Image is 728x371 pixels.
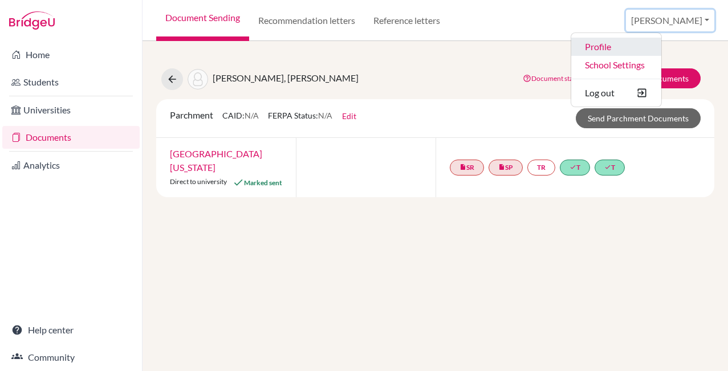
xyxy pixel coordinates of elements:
a: doneT [595,160,625,176]
span: Parchment [170,109,213,120]
i: done [604,164,611,170]
a: Students [2,71,140,93]
span: N/A [318,111,332,120]
span: N/A [245,111,259,120]
button: [PERSON_NAME] [626,10,714,31]
a: Universities [2,99,140,121]
img: Bridge-U [9,11,55,30]
a: Analytics [2,154,140,177]
span: Direct to university [170,177,227,186]
button: Edit [341,109,357,123]
a: School Settings [571,56,661,74]
a: [GEOGRAPHIC_DATA][US_STATE] [170,148,262,173]
a: Community [2,346,140,369]
span: FERPA Status: [268,111,332,120]
a: insert_drive_fileSP [489,160,523,176]
a: TR [527,160,555,176]
a: doneT [560,160,590,176]
span: [PERSON_NAME], [PERSON_NAME] [213,72,359,83]
span: CAID: [222,111,259,120]
i: done [570,164,576,170]
a: Home [2,43,140,66]
i: insert_drive_file [459,164,466,170]
span: Marked sent [244,178,282,187]
i: insert_drive_file [498,164,505,170]
a: Documents [2,126,140,149]
ul: [PERSON_NAME] [571,32,662,107]
a: Document status key [523,74,593,83]
a: insert_drive_fileSR [450,160,484,176]
a: Send Parchment Documents [576,108,701,128]
a: Help center [2,319,140,341]
a: Profile [571,38,661,56]
button: Log out [571,84,661,102]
